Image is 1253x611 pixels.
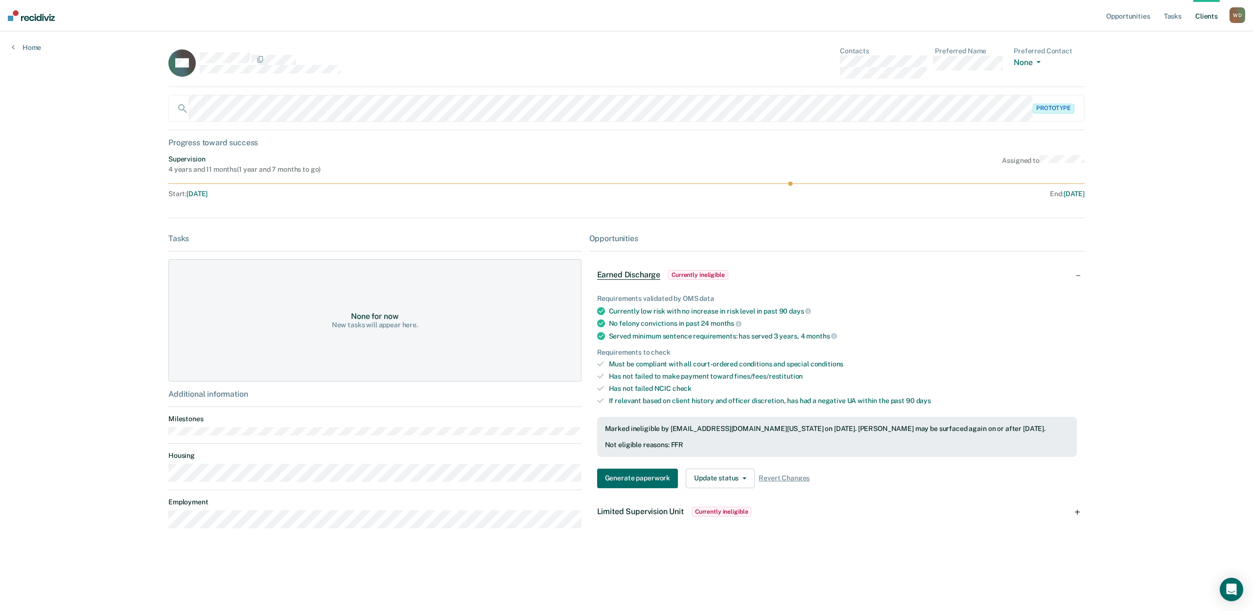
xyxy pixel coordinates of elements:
a: Navigate to form link [597,469,682,488]
div: Supervision [168,155,321,163]
span: Earned Discharge [597,270,660,280]
div: Start : [168,190,627,198]
img: Recidiviz [8,10,55,21]
span: [DATE] [186,190,208,198]
span: Limited Supervision Unit [597,507,684,516]
div: Requirements to check [597,348,1077,357]
dt: Housing [168,452,581,460]
span: months [806,332,837,340]
span: conditions [811,360,844,368]
div: 4 years and 11 months ( 1 year and 7 months to go ) [168,165,321,174]
button: None [1014,58,1044,69]
div: Currently low risk with no increase in risk level in past 90 [609,307,1077,316]
dt: Employment [168,498,581,506]
span: months [711,319,742,327]
dt: Milestones [168,415,581,423]
div: No felony convictions in past 24 [609,319,1077,328]
div: Requirements validated by OMS data [597,294,1077,303]
span: Currently ineligible [692,507,752,517]
div: Served minimum sentence requirements: has served 3 years, 4 [609,332,1077,340]
div: Assigned to [1002,155,1085,174]
div: Limited Supervision UnitCurrently ineligible [589,496,1085,527]
div: Has not failed NCIC [609,385,1077,393]
div: Earned DischargeCurrently ineligible [589,259,1085,291]
span: Revert Changes [759,474,810,482]
dt: Preferred Contact [1014,47,1085,55]
div: Opportunities [589,234,1085,243]
div: Open Intercom Messenger [1220,578,1243,601]
div: Progress toward success [168,138,1085,147]
div: Must be compliant with all court-ordered conditions and special [609,360,1077,368]
div: Marked ineligible by [EMAIL_ADDRESS][DOMAIN_NAME][US_STATE] on [DATE]. [PERSON_NAME] may be surfa... [605,425,1069,433]
span: days [789,307,811,315]
div: If relevant based on client history and officer discretion, has had a negative UA within the past 90 [609,397,1077,405]
span: [DATE] [1064,190,1085,198]
div: None for now [351,312,398,321]
span: days [916,397,931,405]
button: Generate paperwork [597,469,678,488]
span: fines/fees/restitution [734,372,803,380]
span: check [673,385,692,392]
div: Tasks [168,234,581,243]
div: W D [1230,7,1245,23]
dt: Contacts [840,47,927,55]
div: Not eligible reasons: FFR [605,441,1069,449]
div: New tasks will appear here. [332,321,418,329]
dt: Preferred Name [935,47,1006,55]
button: WD [1230,7,1245,23]
span: Currently ineligible [668,270,728,280]
div: Additional information [168,389,581,399]
a: Home [12,43,41,52]
div: End : [631,190,1085,198]
button: Update status [686,469,755,488]
div: Has not failed to make payment toward [609,372,1077,381]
